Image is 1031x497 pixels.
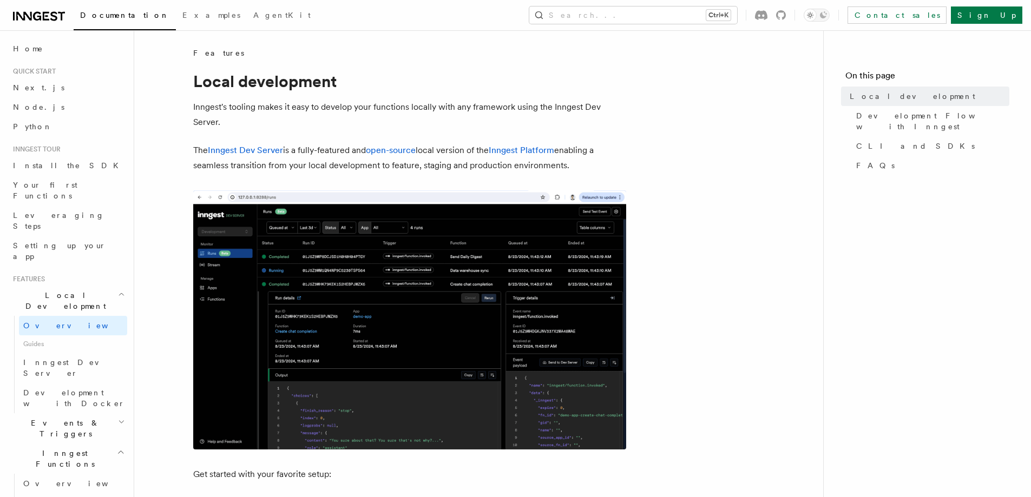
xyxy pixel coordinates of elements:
[9,156,127,175] a: Install the SDK
[845,69,1009,87] h4: On this page
[951,6,1022,24] a: Sign Up
[19,474,127,493] a: Overview
[9,175,127,206] a: Your first Functions
[9,78,127,97] a: Next.js
[529,6,737,24] button: Search...Ctrl+K
[208,145,283,155] a: Inngest Dev Server
[193,48,244,58] span: Features
[13,181,77,200] span: Your first Functions
[856,160,895,171] span: FAQs
[9,39,127,58] a: Home
[9,145,61,154] span: Inngest tour
[852,136,1009,156] a: CLI and SDKs
[848,6,947,24] a: Contact sales
[193,100,626,130] p: Inngest's tooling makes it easy to develop your functions locally with any framework using the In...
[366,145,416,155] a: open-source
[13,83,64,92] span: Next.js
[852,156,1009,175] a: FAQs
[706,10,731,21] kbd: Ctrl+K
[9,67,56,76] span: Quick start
[9,418,118,439] span: Events & Triggers
[193,190,626,449] img: The Inngest Dev Server on the Functions page
[23,388,125,408] span: Development with Docker
[852,106,1009,136] a: Development Flow with Inngest
[845,87,1009,106] a: Local development
[23,358,116,377] span: Inngest Dev Server
[19,335,127,353] span: Guides
[13,241,106,261] span: Setting up your app
[9,206,127,236] a: Leveraging Steps
[13,103,64,111] span: Node.js
[9,236,127,266] a: Setting up your app
[23,479,135,488] span: Overview
[489,145,554,155] a: Inngest Platform
[247,3,317,29] a: AgentKit
[9,290,118,312] span: Local Development
[23,321,135,330] span: Overview
[856,110,1009,132] span: Development Flow with Inngest
[9,275,45,283] span: Features
[193,71,626,91] h1: Local development
[9,413,127,443] button: Events & Triggers
[13,122,52,131] span: Python
[19,383,127,413] a: Development with Docker
[176,3,247,29] a: Examples
[19,316,127,335] a: Overview
[19,353,127,383] a: Inngest Dev Server
[74,3,176,30] a: Documentation
[850,91,975,102] span: Local development
[13,211,104,230] span: Leveraging Steps
[253,11,311,19] span: AgentKit
[804,9,830,22] button: Toggle dark mode
[856,141,975,151] span: CLI and SDKs
[9,117,127,136] a: Python
[9,443,127,474] button: Inngest Functions
[182,11,240,19] span: Examples
[13,161,125,170] span: Install the SDK
[9,316,127,413] div: Local Development
[9,97,127,117] a: Node.js
[9,448,117,469] span: Inngest Functions
[193,467,626,482] p: Get started with your favorite setup:
[193,143,626,173] p: The is a fully-featured and local version of the enabling a seamless transition from your local d...
[80,11,169,19] span: Documentation
[9,286,127,316] button: Local Development
[13,43,43,54] span: Home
